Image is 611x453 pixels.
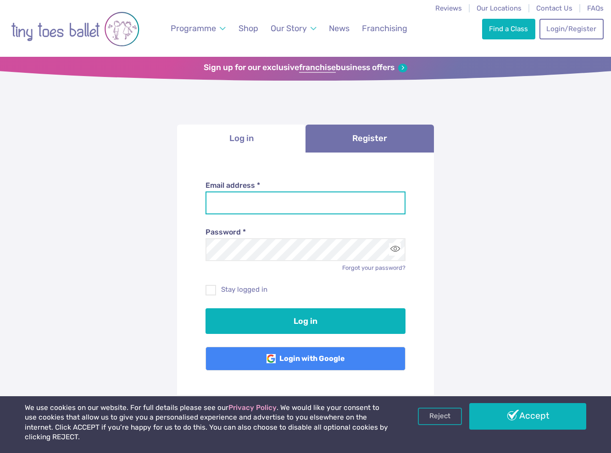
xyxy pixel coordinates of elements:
a: Register [305,125,434,153]
label: Stay logged in [206,285,406,295]
a: Sign up for our exclusivefranchisebusiness offers [204,63,407,73]
p: We use cookies on our website. For full details please see our . We would like your consent to us... [25,403,390,442]
a: Contact Us [536,4,572,12]
span: Franchising [362,23,407,33]
a: News [325,18,354,39]
a: Login with Google [206,347,406,371]
a: Franchising [358,18,411,39]
a: Programme [167,18,230,39]
a: Find a Class [482,19,535,39]
span: Programme [171,23,216,33]
span: News [329,23,350,33]
label: Password * [206,227,406,237]
a: Privacy Policy [228,404,277,412]
a: Accept [469,403,586,430]
a: Login/Register [539,19,604,39]
a: Shop [234,18,262,39]
img: Google Logo [267,354,276,363]
button: Log in [206,308,406,334]
label: Email address * [206,180,406,191]
a: Our Locations [477,4,522,12]
img: tiny toes ballet [11,6,139,52]
a: FAQs [587,4,604,12]
a: Forgot your password? [342,264,405,271]
div: Log in [177,153,434,399]
button: Toggle password visibility [389,243,401,256]
span: Shop [239,23,258,33]
a: Reviews [435,4,462,12]
strong: franchise [299,63,336,73]
a: Reject [418,408,462,425]
span: Our Story [271,23,307,33]
a: Our Story [267,18,321,39]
